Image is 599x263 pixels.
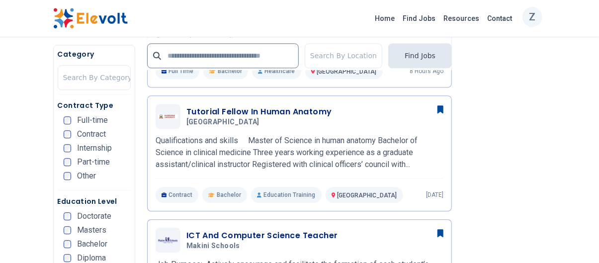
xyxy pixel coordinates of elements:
[549,215,599,263] iframe: Chat Widget
[64,226,72,234] input: Masters
[338,192,397,199] span: [GEOGRAPHIC_DATA]
[156,104,443,203] a: Kabarak UniversityTutorial Fellow In Human Anatomy[GEOGRAPHIC_DATA]Qualifications and skills Mast...
[77,130,106,138] span: Contract
[64,158,72,166] input: Part-time
[77,144,112,152] span: Internship
[77,212,111,220] span: Doctorate
[426,191,443,199] p: [DATE]
[156,63,200,79] p: Full Time
[217,191,241,199] span: Bachelor
[410,67,443,75] p: 8 hours ago
[317,68,377,75] span: [GEOGRAPHIC_DATA]
[399,10,440,26] a: Find Jobs
[58,49,131,59] h5: Category
[64,130,72,138] input: Contract
[77,116,108,124] span: Full-time
[77,158,110,166] span: Part-time
[77,240,107,248] span: Bachelor
[158,114,178,118] img: Kabarak University
[522,7,542,27] button: Z
[186,118,259,127] span: [GEOGRAPHIC_DATA]
[388,43,452,68] button: Find Jobs
[64,144,72,152] input: Internship
[77,226,106,234] span: Masters
[156,187,199,203] p: Contract
[529,4,535,29] p: Z
[64,212,72,220] input: Doctorate
[58,100,131,110] h5: Contract Type
[64,240,72,248] input: Bachelor
[77,254,106,262] span: Diploma
[64,172,72,180] input: Other
[58,196,131,206] h5: Education Level
[218,67,242,75] span: Bachelor
[186,230,338,242] h3: ICT And Computer Science Teacher
[371,10,399,26] a: Home
[158,237,178,244] img: Makini Schools
[64,116,72,124] input: Full-time
[53,8,128,29] img: Elevolt
[251,187,321,203] p: Education Training
[186,242,240,251] span: Makini Schools
[156,135,443,171] p: Qualifications and skills Master of Science in human anatomy Bachelor of Science in clinical medi...
[64,254,72,262] input: Diploma
[77,172,96,180] span: Other
[252,63,301,79] p: Healthcare
[440,10,484,26] a: Resources
[484,10,516,26] a: Contact
[186,106,332,118] h3: Tutorial Fellow In Human Anatomy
